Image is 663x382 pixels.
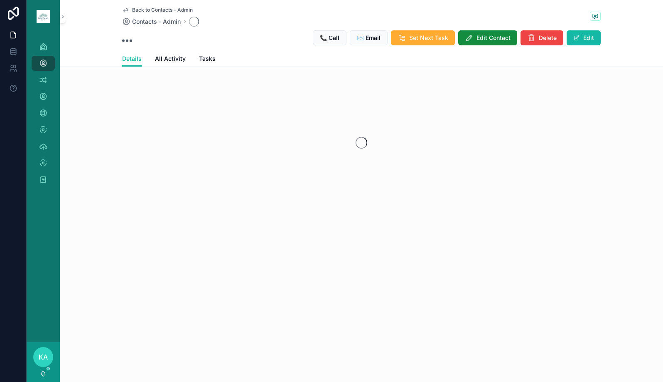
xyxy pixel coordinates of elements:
[122,17,181,26] a: Contacts - Admin
[37,10,50,23] img: App logo
[155,55,186,63] span: All Activity
[350,30,388,45] button: 📧 Email
[122,51,142,67] a: Details
[567,30,601,45] button: Edit
[409,34,448,42] span: Set Next Task
[39,352,48,362] span: KA
[313,30,346,45] button: 📞 Call
[132,17,181,26] span: Contacts - Admin
[155,51,186,68] a: All Activity
[199,55,216,63] span: Tasks
[199,51,216,68] a: Tasks
[357,34,381,42] span: 📧 Email
[122,7,193,13] a: Back to Contacts - Admin
[27,33,60,198] div: scrollable content
[132,7,193,13] span: Back to Contacts - Admin
[521,30,563,45] button: Delete
[320,34,339,42] span: 📞 Call
[391,30,455,45] button: Set Next Task
[458,30,517,45] button: Edit Contact
[122,55,142,63] span: Details
[476,34,511,42] span: Edit Contact
[539,34,557,42] span: Delete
